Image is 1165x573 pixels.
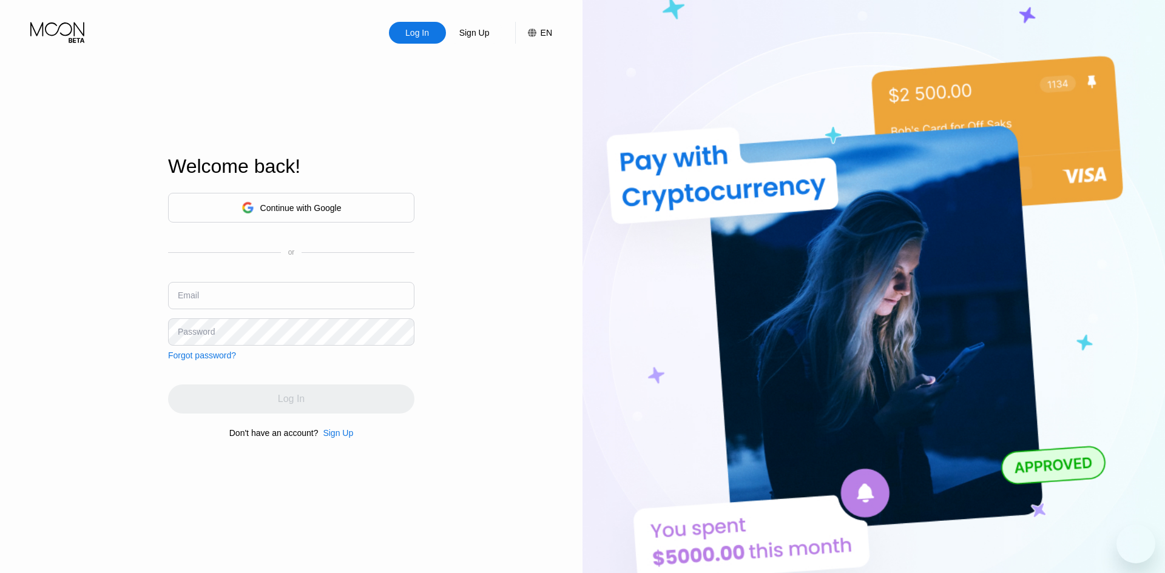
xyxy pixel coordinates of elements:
[323,428,353,438] div: Sign Up
[260,203,342,213] div: Continue with Google
[389,22,446,44] div: Log In
[168,350,236,360] div: Forgot password?
[168,193,414,223] div: Continue with Google
[515,22,552,44] div: EN
[178,290,199,300] div: Email
[446,22,503,44] div: Sign Up
[288,248,295,256] div: or
[229,428,319,438] div: Don't have an account?
[404,27,430,39] div: Log In
[458,27,491,39] div: Sign Up
[178,327,215,337] div: Password
[1116,524,1155,563] iframe: Button to launch messaging window
[318,428,353,438] div: Sign Up
[168,155,414,178] div: Welcome back!
[541,28,552,38] div: EN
